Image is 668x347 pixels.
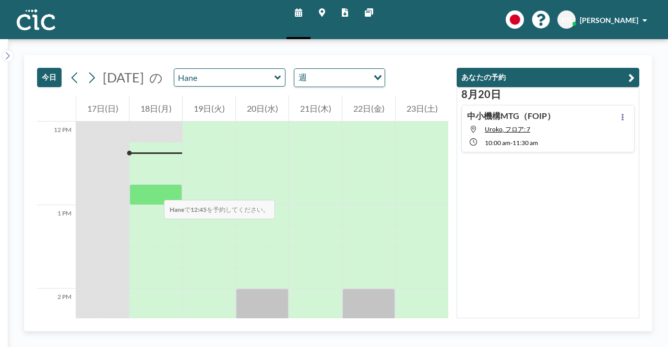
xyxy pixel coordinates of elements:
[294,69,385,87] div: Search for option
[485,139,510,147] span: 10:00 AM
[510,139,512,147] span: -
[183,95,235,122] div: 19日(火)
[149,69,163,86] span: の
[129,95,182,122] div: 18日(月)
[580,16,638,25] span: [PERSON_NAME]
[236,95,289,122] div: 20日(水)
[342,95,395,122] div: 22日(金)
[461,88,635,101] h3: 8月20日
[37,205,76,289] div: 1 PM
[190,206,207,213] b: 12:45
[289,95,342,122] div: 21日(木)
[103,69,144,85] span: [DATE]
[164,200,275,219] span: で を予約してください。
[296,71,309,85] span: 週
[467,111,555,121] h4: 中小機構MTG（FOIP）
[37,122,76,205] div: 12 PM
[562,15,572,25] span: KK
[76,95,129,122] div: 17日(日)
[174,69,275,86] input: Hane
[170,206,184,213] b: Hane
[310,71,367,85] input: Search for option
[485,125,530,133] span: Uroko, フロア: 7
[512,139,538,147] span: 11:30 AM
[457,68,639,87] button: あなたの予約
[396,95,448,122] div: 23日(土)
[37,68,62,87] button: 今日
[17,9,55,30] img: organization-logo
